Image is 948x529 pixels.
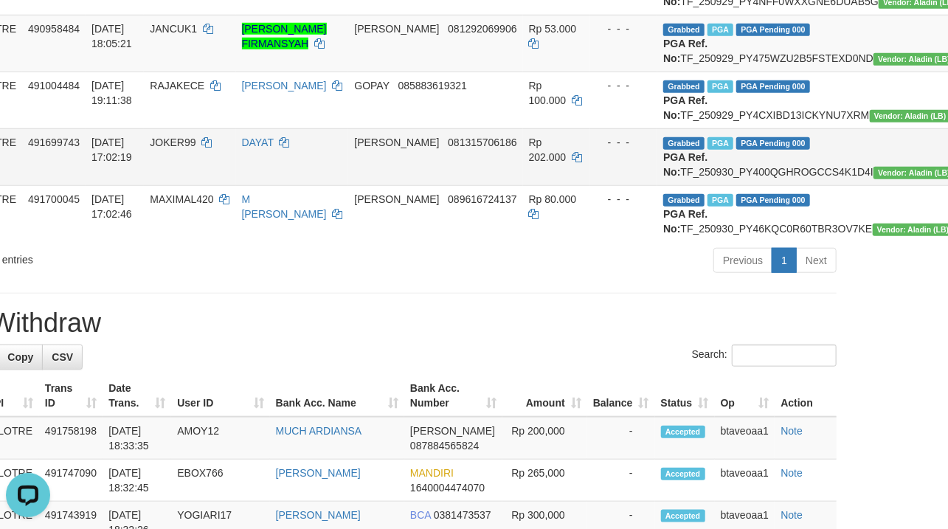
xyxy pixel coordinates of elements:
[354,193,439,205] span: [PERSON_NAME]
[39,375,103,417] th: Trans ID: activate to sort column ascending
[28,136,80,148] span: 491699743
[502,375,587,417] th: Amount: activate to sort column ascending
[661,426,705,438] span: Accepted
[410,509,431,521] span: BCA
[715,375,775,417] th: Op: activate to sort column ascending
[663,151,707,178] b: PGA Ref. No:
[7,351,33,363] span: Copy
[663,137,705,150] span: Grabbed
[781,467,803,479] a: Note
[434,509,491,521] span: Copy 0381473537 to clipboard
[150,23,197,35] span: JANCUK1
[775,375,837,417] th: Action
[242,23,327,49] a: [PERSON_NAME] FIRMANSYAH
[529,80,567,106] span: Rp 100.000
[276,425,362,437] a: MUCH ARDIANSA
[596,21,652,36] div: - - -
[410,467,454,479] span: MANDIRI
[354,23,439,35] span: [PERSON_NAME]
[713,248,772,273] a: Previous
[242,136,274,148] a: DAYAT
[587,460,655,502] td: -
[404,375,502,417] th: Bank Acc. Number: activate to sort column ascending
[596,135,652,150] div: - - -
[276,467,361,479] a: [PERSON_NAME]
[448,193,516,205] span: Copy 089616724137 to clipboard
[663,208,707,235] b: PGA Ref. No:
[150,80,204,91] span: RAJAKECE
[715,460,775,502] td: btaveoaa1
[502,417,587,460] td: Rp 200,000
[781,509,803,521] a: Note
[663,24,705,36] span: Grabbed
[52,351,73,363] span: CSV
[663,94,707,121] b: PGA Ref. No:
[661,468,705,480] span: Accepted
[448,136,516,148] span: Copy 081315706186 to clipboard
[410,425,495,437] span: [PERSON_NAME]
[587,375,655,417] th: Balance: activate to sort column ascending
[410,440,479,452] span: Copy 087884565824 to clipboard
[736,137,810,150] span: PGA Pending
[28,80,80,91] span: 491004484
[276,509,361,521] a: [PERSON_NAME]
[410,482,485,494] span: Copy 1640004474070 to clipboard
[6,6,50,50] button: Open LiveChat chat widget
[529,23,577,35] span: Rp 53.000
[596,192,652,207] div: - - -
[171,417,269,460] td: AMOY12
[663,38,707,64] b: PGA Ref. No:
[529,193,577,205] span: Rp 80.000
[707,194,733,207] span: Marked by btaveoaa1
[354,136,439,148] span: [PERSON_NAME]
[715,417,775,460] td: btaveoaa1
[692,345,837,367] label: Search:
[587,417,655,460] td: -
[732,345,837,367] input: Search:
[28,193,80,205] span: 491700045
[781,425,803,437] a: Note
[707,137,733,150] span: Marked by btaveoaa1
[529,136,567,163] span: Rp 202.000
[91,23,132,49] span: [DATE] 18:05:21
[91,193,132,220] span: [DATE] 17:02:46
[91,80,132,106] span: [DATE] 19:11:38
[39,417,103,460] td: 491758198
[502,460,587,502] td: Rp 265,000
[661,510,705,522] span: Accepted
[707,24,733,36] span: Marked by btaveoaa1
[663,80,705,93] span: Grabbed
[242,193,327,220] a: M [PERSON_NAME]
[42,345,83,370] a: CSV
[103,375,171,417] th: Date Trans.: activate to sort column ascending
[796,248,837,273] a: Next
[398,80,467,91] span: Copy 085883619321 to clipboard
[707,80,733,93] span: Marked by btaveoaa1
[736,24,810,36] span: PGA Pending
[736,80,810,93] span: PGA Pending
[772,248,797,273] a: 1
[270,375,404,417] th: Bank Acc. Name: activate to sort column ascending
[91,136,132,163] span: [DATE] 17:02:19
[150,136,196,148] span: JOKER99
[663,194,705,207] span: Grabbed
[103,460,171,502] td: [DATE] 18:32:45
[655,375,715,417] th: Status: activate to sort column ascending
[242,80,327,91] a: [PERSON_NAME]
[103,417,171,460] td: [DATE] 18:33:35
[150,193,213,205] span: MAXIMAL420
[448,23,516,35] span: Copy 081292069906 to clipboard
[39,460,103,502] td: 491747090
[354,80,389,91] span: GOPAY
[736,194,810,207] span: PGA Pending
[171,460,269,502] td: EBOX766
[28,23,80,35] span: 490958484
[171,375,269,417] th: User ID: activate to sort column ascending
[596,78,652,93] div: - - -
